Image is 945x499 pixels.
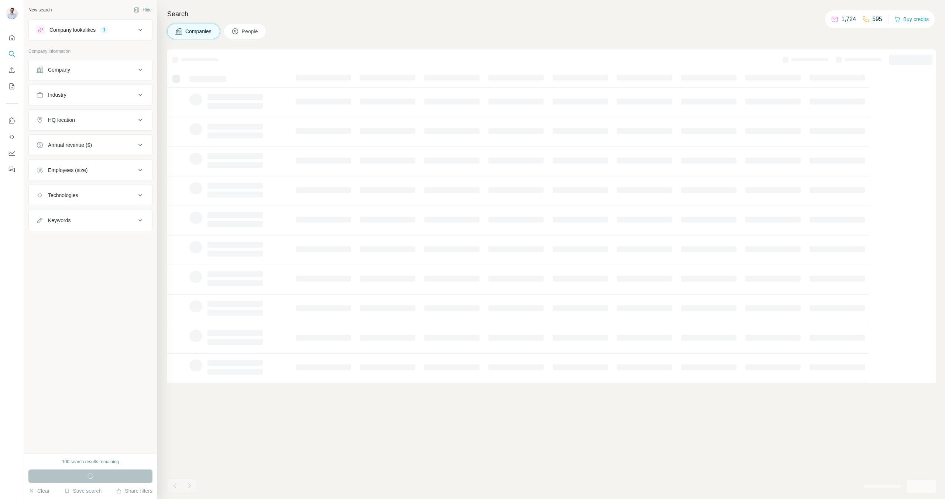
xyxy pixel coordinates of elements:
[116,487,152,495] button: Share filters
[29,86,152,104] button: Industry
[48,141,92,149] div: Annual revenue ($)
[48,192,78,199] div: Technologies
[28,48,152,55] p: Company information
[29,136,152,154] button: Annual revenue ($)
[242,28,259,35] span: People
[185,28,212,35] span: Companies
[6,147,18,160] button: Dashboard
[167,9,936,19] h4: Search
[29,111,152,129] button: HQ location
[29,161,152,179] button: Employees (size)
[6,63,18,77] button: Enrich CSV
[29,186,152,204] button: Technologies
[872,15,882,24] p: 595
[49,26,96,34] div: Company lookalikes
[48,66,70,73] div: Company
[841,15,856,24] p: 1,724
[29,61,152,79] button: Company
[28,7,52,13] div: New search
[29,211,152,229] button: Keywords
[6,163,18,176] button: Feedback
[62,458,119,465] div: 100 search results remaining
[6,114,18,127] button: Use Surfe on LinkedIn
[100,27,109,33] div: 1
[48,166,87,174] div: Employees (size)
[28,487,49,495] button: Clear
[48,116,75,124] div: HQ location
[6,31,18,44] button: Quick start
[6,47,18,61] button: Search
[48,217,71,224] div: Keywords
[48,91,66,99] div: Industry
[894,14,929,24] button: Buy credits
[64,487,102,495] button: Save search
[29,21,152,39] button: Company lookalikes1
[6,80,18,93] button: My lists
[6,7,18,19] img: Avatar
[6,130,18,144] button: Use Surfe API
[128,4,157,16] button: Hide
